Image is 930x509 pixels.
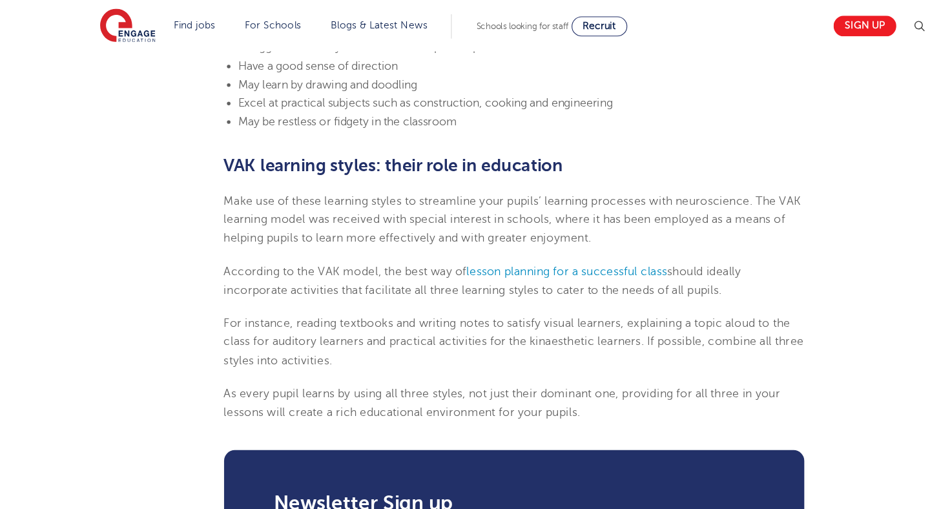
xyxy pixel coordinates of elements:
[222,18,273,28] a: For Schools
[216,54,360,66] span: Have a good sense of direction
[216,71,378,83] span: May learn by drawing and doodling
[157,18,195,28] a: Find jobs
[299,18,387,28] a: Blogs & Latest News
[422,240,604,252] a: lesson planning for a successful class
[203,351,707,379] span: As every pupil learns by using all three styles, not just their dominant one, providing for all t...
[90,8,141,40] img: Engage Education
[203,141,510,159] b: VAK learning styles: their role in education
[203,240,671,269] span: should ideally incorporate activities that facilitate all three learning styles to cater to the n...
[216,88,555,99] span: Excel at practical subjects such as construction, cooking and engineering
[431,19,515,28] span: Schools looking for staff
[203,240,422,252] span: According to the VAK model, the best way of
[517,15,568,33] a: Recruit
[216,105,414,116] span: May be restless or fidgety in the classroom
[754,14,811,33] a: Sign up
[203,176,725,222] span: Make use of these learning styles to streamline your pupils’ learning processes with neuroscience...
[203,287,728,333] span: For instance, reading textbooks and writing notes to satisfy visual learners, explaining a topic ...
[248,446,683,464] h3: Newsletter Sign up
[528,19,557,28] span: Recruit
